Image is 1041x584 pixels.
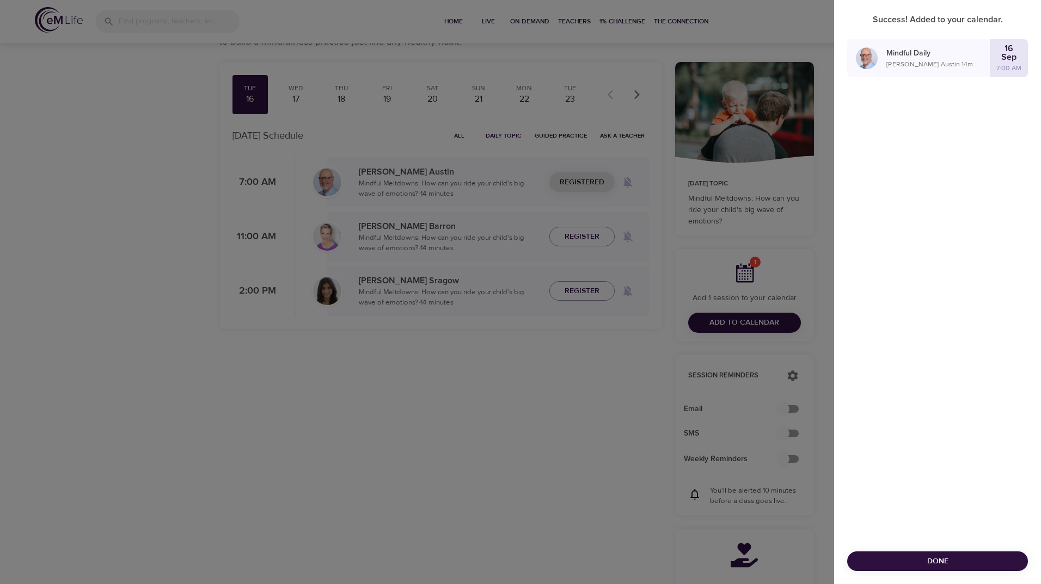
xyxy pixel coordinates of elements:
[1005,44,1013,53] p: 16
[886,48,990,59] p: Mindful Daily
[847,13,1028,26] p: Success! Added to your calendar.
[1001,53,1016,61] p: Sep
[856,555,1019,568] span: Done
[856,47,878,69] img: Jim_Austin_Headshot_min.jpg
[847,551,1028,571] button: Done
[886,59,990,69] p: [PERSON_NAME] Austin · 14 m
[996,63,1021,73] p: 7:00 AM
